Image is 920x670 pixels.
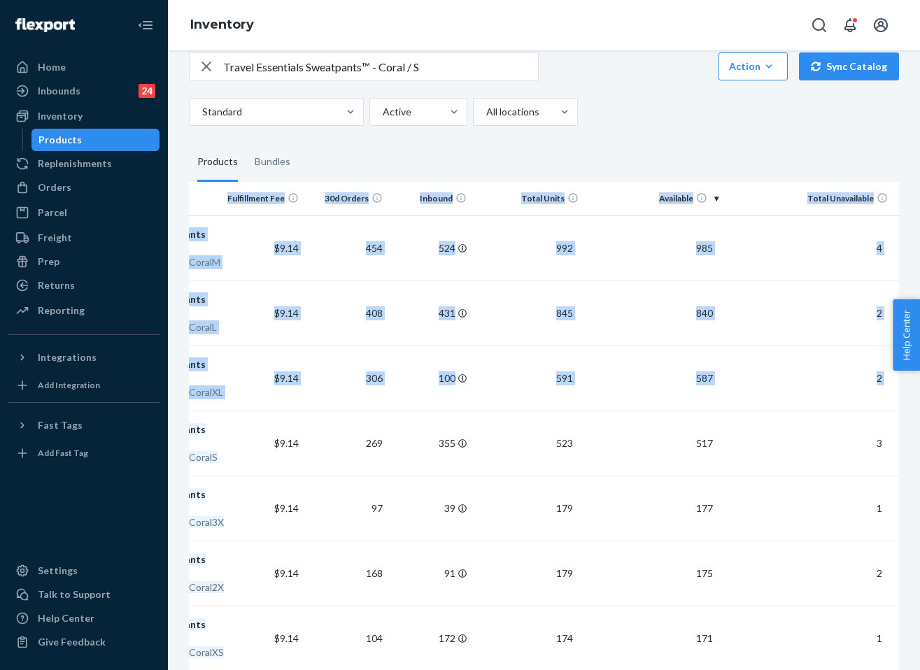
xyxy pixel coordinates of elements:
[8,346,160,369] button: Integrations
[8,56,160,78] a: Home
[139,84,155,98] div: 24
[38,564,78,578] div: Settings
[691,307,719,319] span: 840
[8,201,160,224] a: Parcel
[551,437,579,449] span: 523
[274,437,299,449] span: $9.14
[871,632,888,644] span: 1
[38,231,72,245] div: Freight
[38,304,85,318] div: Reporting
[551,242,579,254] span: 992
[551,372,579,384] span: 591
[724,182,899,215] th: Total Unavailable
[388,541,472,606] td: 91
[388,182,472,215] th: Inbound
[8,250,160,273] a: Prep
[304,280,388,345] td: 408
[38,206,67,220] div: Parcel
[274,502,299,514] span: $9.14
[8,631,160,653] button: Give Feedback
[38,587,111,601] div: Talk to Support
[38,447,88,459] div: Add Fast Tag
[201,105,202,119] input: Standard
[15,18,75,32] img: Flexport logo
[304,541,388,606] td: 168
[805,11,833,39] button: Open Search Box
[274,307,299,319] span: $9.14
[871,502,888,514] span: 1
[38,350,97,364] div: Integrations
[867,11,895,39] button: Open account menu
[551,502,579,514] span: 179
[38,133,82,147] div: Products
[472,182,584,215] th: Total Units
[38,255,59,269] div: Prep
[38,379,100,391] div: Add Integration
[8,274,160,297] a: Returns
[38,109,83,123] div: Inventory
[255,143,290,182] div: Bundles
[8,607,160,629] a: Help Center
[691,502,719,514] span: 177
[691,372,719,384] span: 587
[388,280,472,345] td: 431
[8,105,160,127] a: Inventory
[8,227,160,249] a: Freight
[220,182,304,215] th: Fulfillment Fee
[691,632,719,644] span: 171
[8,80,160,102] a: Inbounds24
[31,129,160,151] a: Products
[8,414,160,436] button: Fast Tags
[836,11,864,39] button: Open notifications
[304,345,388,411] td: 306
[871,242,888,254] span: 4
[132,11,160,39] button: Close Navigation
[274,372,299,384] span: $9.14
[388,215,472,280] td: 524
[388,476,472,541] td: 39
[691,567,719,579] span: 175
[38,84,80,98] div: Inbounds
[381,105,383,119] input: Active
[871,437,888,449] span: 3
[38,60,66,74] div: Home
[799,52,899,80] button: Sync Catalog
[551,567,579,579] span: 179
[274,242,299,254] span: $9.14
[871,307,888,319] span: 2
[893,299,920,371] button: Help Center
[8,176,160,199] a: Orders
[38,611,94,625] div: Help Center
[223,52,538,80] input: Search inventory by name or sku
[871,567,888,579] span: 2
[691,242,719,254] span: 985
[304,182,388,215] th: 30d Orders
[8,299,160,322] a: Reporting
[485,105,486,119] input: All locations
[197,143,238,182] div: Products
[8,583,160,606] a: Talk to Support
[719,52,788,80] button: Action
[38,418,83,432] div: Fast Tags
[190,17,254,32] a: Inventory
[38,157,112,171] div: Replenishments
[274,567,299,579] span: $9.14
[584,182,724,215] th: Available
[691,437,719,449] span: 517
[729,59,777,73] div: Action
[388,411,472,476] td: 355
[551,632,579,644] span: 174
[871,372,888,384] span: 2
[179,5,265,45] ol: breadcrumbs
[8,442,160,464] a: Add Fast Tag
[274,632,299,644] span: $9.14
[8,374,160,397] a: Add Integration
[551,307,579,319] span: 845
[304,476,388,541] td: 97
[38,180,71,194] div: Orders
[8,559,160,582] a: Settings
[38,635,106,649] div: Give Feedback
[304,215,388,280] td: 454
[38,278,75,292] div: Returns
